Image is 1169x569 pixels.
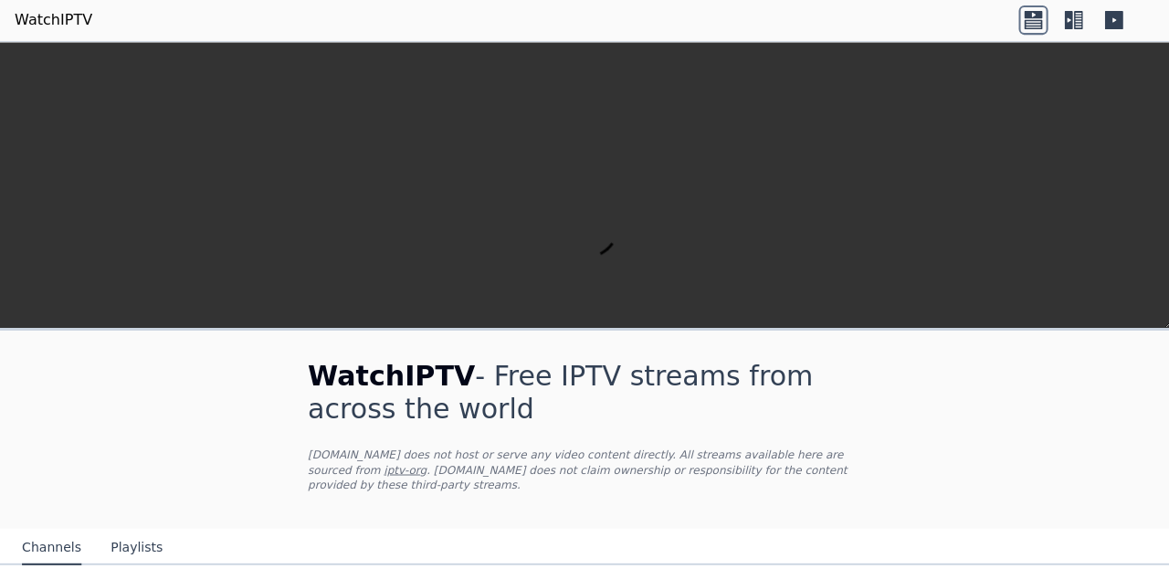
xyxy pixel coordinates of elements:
button: Playlists [111,531,163,565]
p: [DOMAIN_NAME] does not host or serve any video content directly. All streams available here are s... [307,448,862,492]
button: Channels [22,531,81,565]
a: WatchIPTV [15,11,92,33]
h1: - Free IPTV streams from across the world [307,361,862,427]
span: WatchIPTV [307,361,474,393]
a: iptv-org [383,464,426,477]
